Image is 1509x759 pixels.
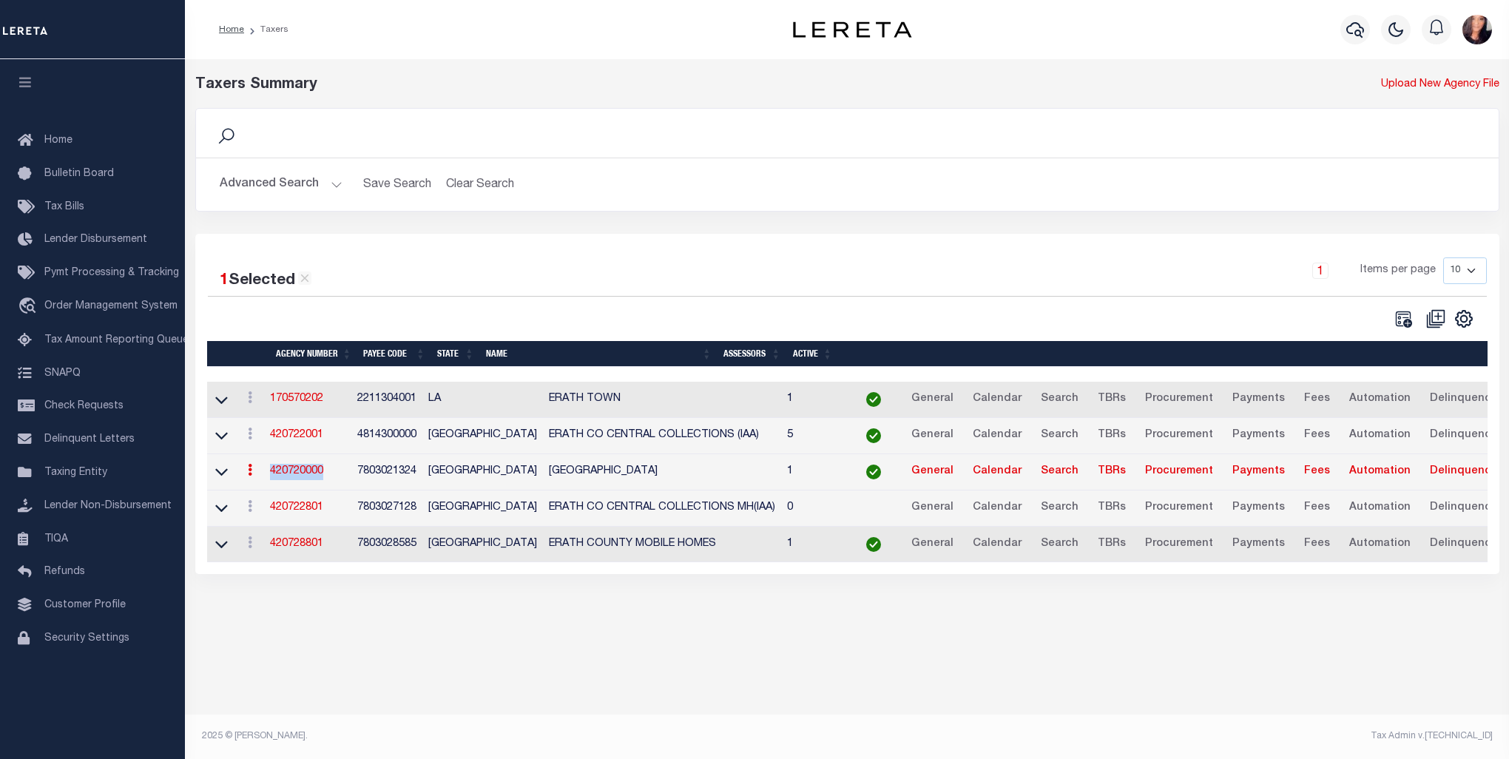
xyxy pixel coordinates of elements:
td: 7803027128 [351,490,422,527]
span: Customer Profile [44,600,126,610]
a: TBRs [1091,424,1132,448]
li: Taxers [244,23,288,36]
i: travel_explore [18,297,41,317]
a: Procurement [1138,460,1220,484]
a: Automation [1343,460,1417,484]
a: Procurement [1138,496,1220,520]
a: 420720000 [270,466,323,476]
div: Taxers Summary [195,74,1168,96]
a: 1 [1312,263,1329,279]
td: [GEOGRAPHIC_DATA] [543,454,781,490]
a: Automation [1343,533,1417,556]
a: TBRs [1091,388,1132,411]
button: Save Search [354,170,440,199]
th: State: activate to sort column ascending [431,341,480,367]
a: Home [219,25,244,34]
span: TIQA [44,533,68,544]
a: Search [1034,496,1085,520]
span: Bulletin Board [44,169,114,179]
td: ERATH CO CENTRAL COLLECTIONS MH(IAA) [543,490,781,527]
td: ERATH TOWN [543,382,781,418]
td: ERATH COUNTY MOBILE HOMES [543,527,781,563]
div: Tax Admin v.[TECHNICAL_ID] [858,729,1493,743]
span: Items per page [1360,263,1436,279]
span: 1 [220,273,229,289]
th: Payee Code: activate to sort column ascending [357,341,431,367]
a: Calendar [966,496,1028,520]
img: logo-dark.svg [793,21,911,38]
a: Search [1034,533,1085,556]
a: Payments [1226,460,1292,484]
span: Pymt Processing & Tracking [44,268,179,278]
a: Fees [1297,424,1337,448]
span: Tax Bills [44,202,84,212]
td: [GEOGRAPHIC_DATA] [422,418,543,454]
a: Upload New Agency File [1381,77,1499,93]
div: Selected [220,269,311,293]
td: 0 [781,490,848,527]
a: Fees [1297,533,1337,556]
a: 170570202 [270,394,323,404]
a: Delinquency [1423,460,1504,484]
button: Advanced Search [220,170,342,199]
td: [GEOGRAPHIC_DATA] [422,527,543,563]
img: check-icon-green.svg [866,428,881,443]
a: Delinquency [1423,424,1504,448]
td: 4814300000 [351,418,422,454]
a: General [905,496,960,520]
a: Calendar [966,533,1028,556]
span: Order Management System [44,301,178,311]
a: Procurement [1138,424,1220,448]
span: SNAPQ [44,368,81,378]
span: Lender Non-Disbursement [44,501,172,511]
a: Fees [1297,460,1337,484]
a: Payments [1226,496,1292,520]
a: Delinquency [1423,388,1504,411]
td: 7803021324 [351,454,422,490]
span: Home [44,135,72,146]
span: Security Settings [44,633,129,644]
a: Automation [1343,388,1417,411]
a: Procurement [1138,533,1220,556]
a: Calendar [966,424,1028,448]
a: 420722801 [270,502,323,513]
button: Clear Search [440,170,521,199]
th: Name: activate to sort column ascending [480,341,718,367]
div: 2025 © [PERSON_NAME]. [191,729,848,743]
a: Payments [1226,424,1292,448]
td: 1 [781,382,848,418]
th: Active: activate to sort column ascending [786,341,838,367]
a: General [905,388,960,411]
td: ERATH CO CENTRAL COLLECTIONS (IAA) [543,418,781,454]
td: LA [422,382,543,418]
a: Procurement [1138,388,1220,411]
span: Check Requests [44,401,124,411]
span: Tax Amount Reporting Queue [44,335,189,345]
span: Refunds [44,567,85,577]
a: Payments [1226,533,1292,556]
th: Agency Number: activate to sort column ascending [270,341,357,367]
span: Lender Disbursement [44,235,147,245]
a: Payments [1226,388,1292,411]
th: Assessors: activate to sort column ascending [718,341,786,367]
a: Automation [1343,424,1417,448]
span: Taxing Entity [44,468,107,478]
a: General [905,460,960,484]
td: 1 [781,527,848,563]
a: 420728801 [270,539,323,549]
td: [GEOGRAPHIC_DATA] [422,454,543,490]
th: &nbsp; [838,341,1488,367]
a: Calendar [966,388,1028,411]
img: check-icon-green.svg [866,537,881,552]
a: 420722001 [270,430,323,440]
a: Calendar [966,460,1028,484]
td: 1 [781,454,848,490]
a: TBRs [1091,533,1132,556]
td: 5 [781,418,848,454]
a: Fees [1297,388,1337,411]
td: 2211304001 [351,382,422,418]
td: 7803028585 [351,527,422,563]
td: [GEOGRAPHIC_DATA] [422,490,543,527]
a: TBRs [1091,460,1132,484]
img: check-icon-green.svg [866,392,881,407]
